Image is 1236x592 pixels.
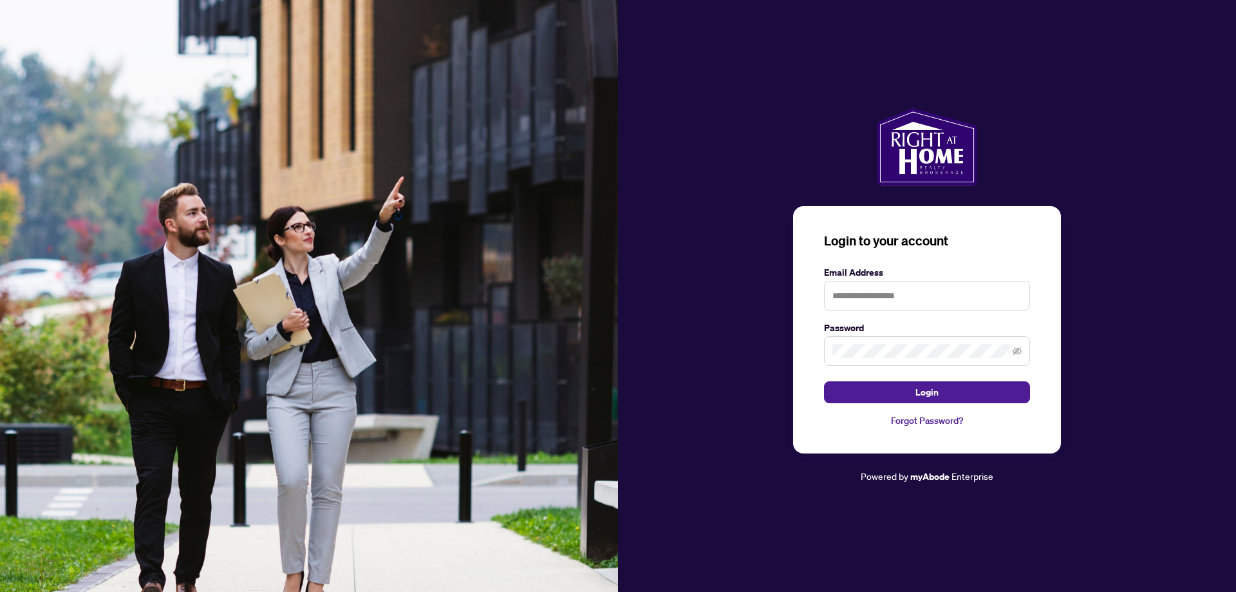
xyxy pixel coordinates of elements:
span: eye-invisible [1013,347,1022,356]
h3: Login to your account [824,232,1030,250]
button: Login [824,381,1030,403]
span: Powered by [861,470,908,482]
a: Forgot Password? [824,414,1030,428]
span: Enterprise [951,470,993,482]
span: Login [915,382,939,403]
a: myAbode [910,470,950,484]
img: ma-logo [877,108,977,186]
label: Password [824,321,1030,335]
label: Email Address [824,265,1030,280]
